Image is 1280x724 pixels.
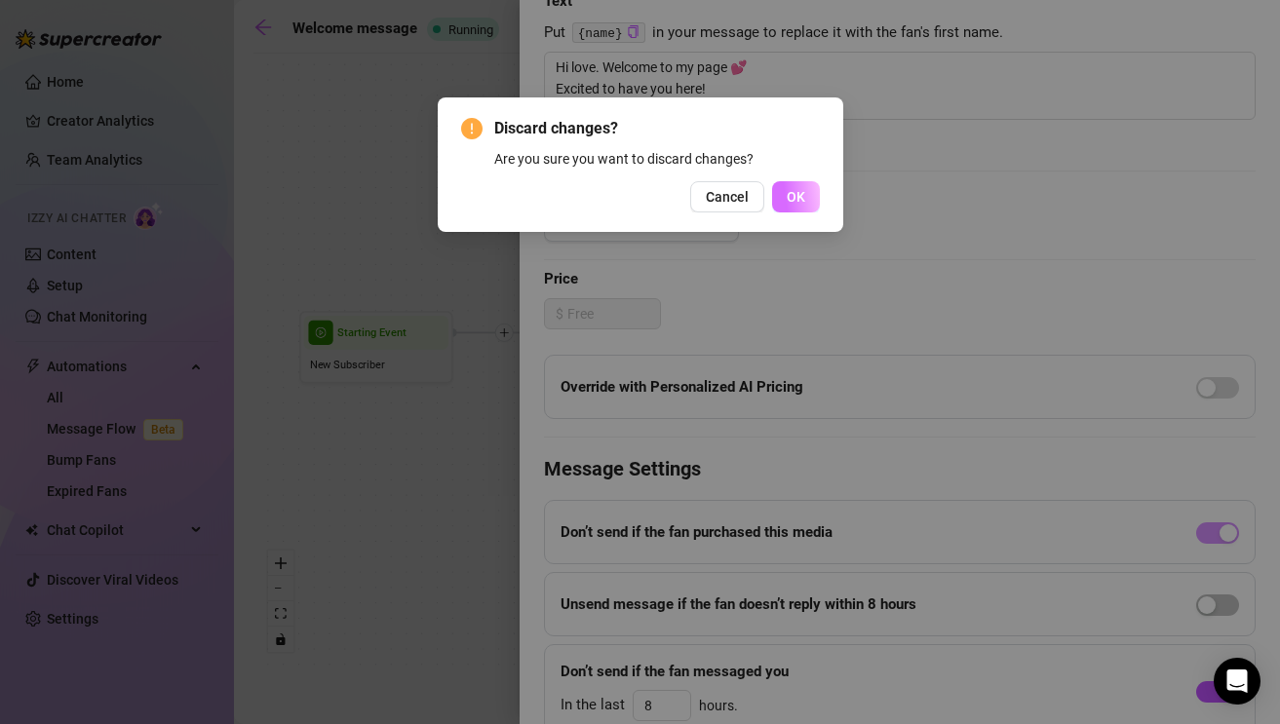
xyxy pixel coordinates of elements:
[772,181,820,212] button: OK
[706,189,749,205] span: Cancel
[461,118,483,139] span: exclamation-circle
[1214,658,1261,705] div: Open Intercom Messenger
[494,117,820,140] span: Discard changes?
[690,181,764,212] button: Cancel
[494,148,820,170] div: Are you sure you want to discard changes?
[787,189,805,205] span: OK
